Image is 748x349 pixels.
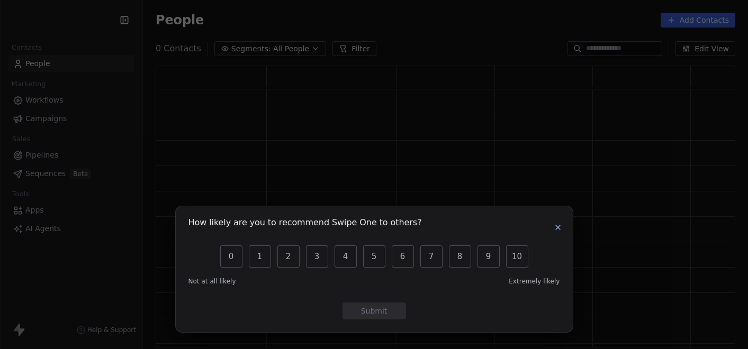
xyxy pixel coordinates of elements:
span: Extremely likely [509,277,560,286]
span: Not at all likely [188,277,236,286]
button: 10 [506,245,528,268]
button: 2 [277,245,300,268]
button: 6 [392,245,414,268]
button: 5 [363,245,385,268]
button: 9 [477,245,500,268]
button: Submit [343,302,406,319]
button: 8 [449,245,471,268]
button: 7 [420,245,443,268]
button: 3 [306,245,328,268]
button: 4 [335,245,357,268]
button: 1 [249,245,271,268]
button: 0 [220,245,242,268]
h1: How likely are you to recommend Swipe One to others? [188,219,422,229]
